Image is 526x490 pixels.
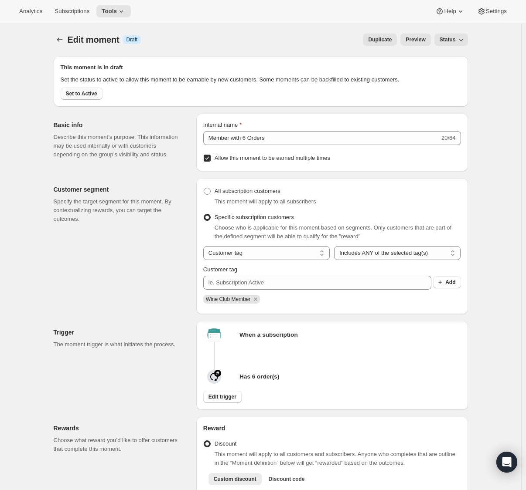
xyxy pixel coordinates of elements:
[208,393,236,400] span: Edit trigger
[54,424,182,433] h2: Rewards
[102,8,117,15] span: Tools
[203,266,237,273] span: Customer tag
[406,36,425,43] span: Preview
[203,131,440,145] input: Example: Loyal member
[203,424,461,433] h2: Reward
[61,63,409,72] h2: This moment is in draft
[430,5,470,17] button: Help
[215,224,451,240] span: Choose who is applicable for this moment based on segments. Only customers that are part of the d...
[239,331,298,339] p: When a subscription
[203,122,238,128] span: Internal name
[472,5,512,17] button: Settings
[445,279,455,286] span: Add
[496,452,517,473] div: Open Intercom Messenger
[215,440,237,447] span: Discount
[66,90,97,97] span: Set to Active
[215,451,455,466] span: This moment will apply to all customers and subscribers. Anyone who completes that are outline in...
[440,36,456,43] span: Status
[96,5,131,17] button: Tools
[54,121,182,129] h2: Basic info
[269,476,305,483] span: Discount code
[54,328,182,337] h2: Trigger
[19,8,42,15] span: Analytics
[61,75,409,84] p: Set the status to active to allow this moment to be earnable by new customers. Some moments can b...
[208,473,262,485] button: Discount codes
[433,276,461,288] button: Add
[54,340,182,349] p: The moment trigger is what initiates the process.
[54,436,182,453] p: Choose what reward you’d like to offer customers that complete this moment.
[215,155,330,161] span: Allow this moment to be earned multiple times
[363,34,397,46] button: Duplicate
[368,36,392,43] span: Duplicate
[263,473,310,485] button: Custom discounts
[444,8,456,15] span: Help
[14,5,48,17] button: Analytics
[486,8,507,15] span: Settings
[203,276,431,290] input: ie. Subscription Active
[214,476,256,483] span: Custom discount
[400,34,430,46] button: Preview
[434,34,468,46] button: Status
[126,36,137,43] span: Draft
[215,198,316,205] span: This moment will apply to all subscribers
[61,88,102,100] button: Set to Active
[215,188,280,194] span: All subscription customers
[215,214,294,220] span: Specific subscription customers
[49,5,95,17] button: Subscriptions
[252,295,260,303] button: Remove Wine Club Member
[54,197,182,223] p: Specify the target segment for this moment. By contextualizing rewards, you can target the outcomes.
[54,133,182,159] p: Describe this moment’s purpose. This information may be used internally or with customers dependi...
[68,35,120,44] span: Edit moment
[55,8,89,15] span: Subscriptions
[206,296,251,302] span: Wine Club Member
[203,391,242,403] button: Edit trigger
[54,34,66,46] button: Create moment
[54,185,182,194] h2: Customer segment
